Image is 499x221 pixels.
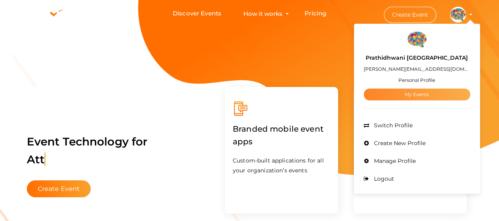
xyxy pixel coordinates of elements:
[398,77,435,83] small: Personal Profile
[364,89,470,100] a: My Events
[305,6,326,21] a: Pricing
[173,6,221,21] a: Discover Events
[27,153,45,166] span: Att
[372,175,394,182] span: Logout
[384,7,437,23] button: Create Event
[450,7,466,23] img: SU7GG7NJ_small.jpeg
[27,180,91,197] button: Create Event
[233,138,330,146] a: Branded mobile event apps
[372,122,413,129] span: Switch Profile
[364,64,470,74] label: [PERSON_NAME][EMAIL_ADDRESS][DOMAIN_NAME]
[407,30,427,49] img: SU7GG7NJ_small.jpeg
[372,157,416,164] span: Manage Profile
[27,123,148,178] label: Event Technology for
[241,6,285,21] button: How it works
[233,117,330,154] label: Branded mobile event apps
[372,140,426,147] span: Create New Profile
[233,156,330,176] p: Custom-built applications for all your organization’s events
[366,53,468,62] label: Prathidhwani [GEOGRAPHIC_DATA]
